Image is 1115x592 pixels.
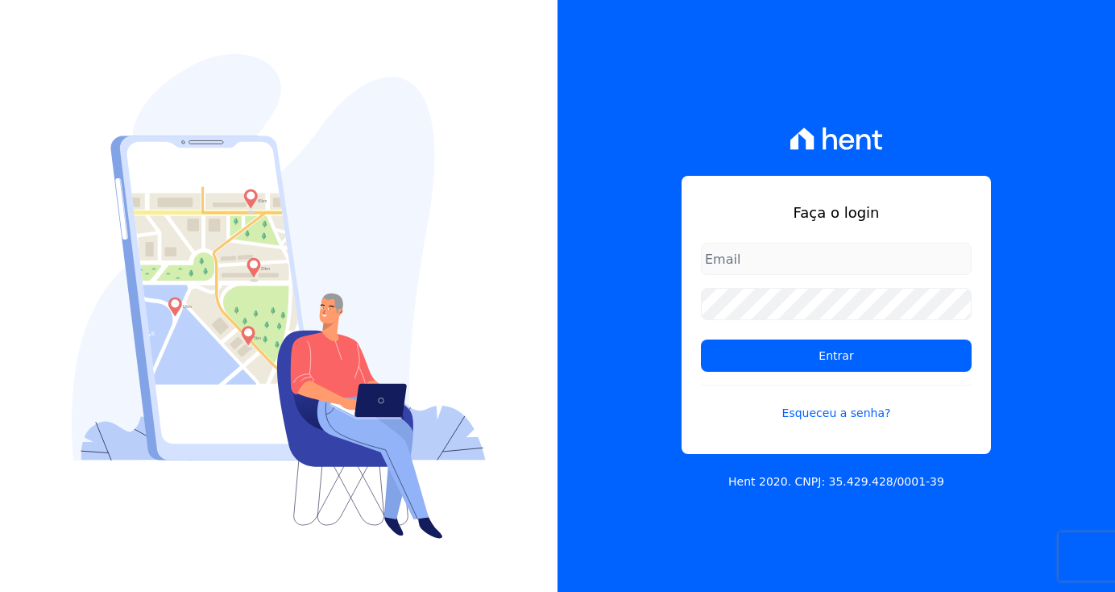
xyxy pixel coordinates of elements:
a: Esqueceu a senha? [701,385,972,422]
input: Entrar [701,340,972,372]
img: Login [72,54,486,539]
h1: Faça o login [701,202,972,223]
p: Hent 2020. CNPJ: 35.429.428/0001-39 [728,473,944,490]
input: Email [701,243,972,275]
